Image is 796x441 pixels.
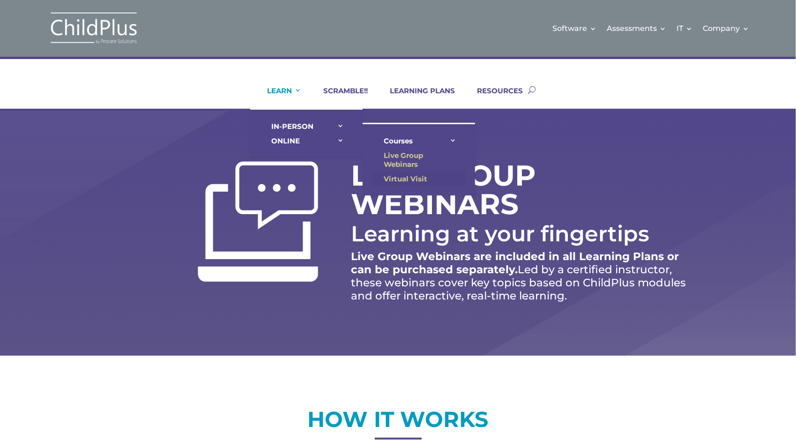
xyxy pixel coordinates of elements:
[372,148,466,172] a: Live Group Webinars
[351,263,686,302] span: Led by a certified instructor, these webinars cover key topics based on ChildPlus modules and off...
[351,250,679,276] strong: Live Group Webinars are included in all Learning Plans or can be purchased separately.
[703,9,749,47] a: Company
[677,9,692,47] a: IT
[260,119,353,134] a: IN-PERSON
[607,9,666,47] a: Assessments
[98,405,698,438] h2: HOW IT WORKS
[552,9,596,47] a: Software
[372,134,466,148] a: Courses
[255,86,301,109] a: LEARN
[312,86,368,109] a: SCRAMBLE!!
[465,86,523,109] a: RESOURCES
[351,161,600,223] h1: LIVE GROUP WEBINARS
[260,134,353,148] a: ONLINE
[351,220,698,247] p: Learning at your fingertips
[643,340,796,441] iframe: Chat Widget
[378,86,455,109] a: LEARNING PLANS
[372,172,466,186] a: Virtual Visit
